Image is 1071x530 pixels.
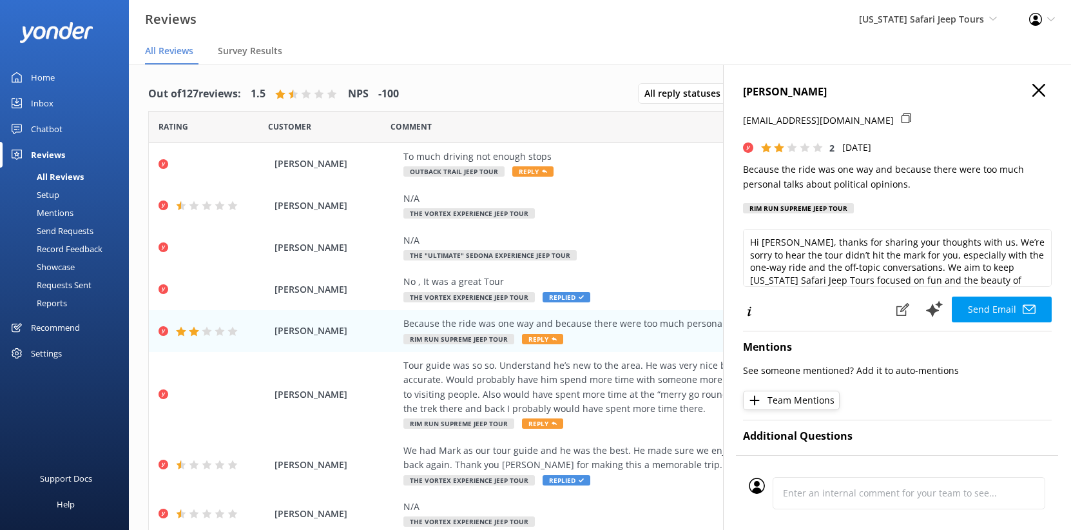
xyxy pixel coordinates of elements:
[403,191,964,206] div: N/A
[743,339,1052,356] h4: Mentions
[275,458,397,472] span: [PERSON_NAME]
[644,86,728,101] span: All reply statuses
[749,478,765,494] img: user_profile.svg
[403,233,964,248] div: N/A
[743,203,854,213] div: Rim Run Supreme Jeep Tour
[8,294,129,312] a: Reports
[31,142,65,168] div: Reviews
[275,240,397,255] span: [PERSON_NAME]
[8,204,129,222] a: Mentions
[57,491,75,517] div: Help
[743,391,840,410] button: Team Mentions
[8,168,129,186] a: All Reviews
[8,204,73,222] div: Mentions
[31,90,53,116] div: Inbox
[522,334,563,344] span: Reply
[952,297,1052,322] button: Send Email
[403,500,964,514] div: N/A
[8,276,92,294] div: Requests Sent
[403,208,535,219] span: The Vortex Experience Jeep Tour
[251,86,265,103] h4: 1.5
[8,240,129,258] a: Record Feedback
[31,340,62,366] div: Settings
[543,292,590,302] span: Replied
[218,44,282,57] span: Survey Results
[743,113,894,128] p: [EMAIL_ADDRESS][DOMAIN_NAME]
[403,275,964,289] div: No , It was a great Tour
[268,121,311,133] span: Date
[275,388,397,402] span: [PERSON_NAME]
[743,428,1052,445] h4: Additional Questions
[145,44,193,57] span: All Reviews
[8,276,129,294] a: Requests Sent
[842,141,871,155] p: [DATE]
[31,315,80,340] div: Recommend
[8,258,75,276] div: Showcase
[403,150,964,164] div: To much driving not enough stops
[31,116,63,142] div: Chatbot
[145,9,197,30] h3: Reviews
[19,22,93,43] img: yonder-white-logo.png
[403,444,964,473] div: We had Mark as our tour guide and he was the best. He made sure we enjoyed our experience on the ...
[391,121,432,133] span: Question
[8,240,102,258] div: Record Feedback
[859,13,984,25] span: [US_STATE] Safari Jeep Tours
[275,282,397,297] span: [PERSON_NAME]
[8,294,67,312] div: Reports
[403,475,535,486] span: The Vortex Experience Jeep Tour
[275,507,397,521] span: [PERSON_NAME]
[743,229,1052,287] textarea: Hi [PERSON_NAME], thanks for sharing your thoughts with us. We’re sorry to hear the tour didn’t h...
[522,418,563,429] span: Reply
[40,466,92,491] div: Support Docs
[8,186,129,204] a: Setup
[8,222,129,240] a: Send Requests
[8,168,84,186] div: All Reviews
[829,142,835,154] span: 2
[403,334,514,344] span: Rim Run Supreme Jeep Tour
[275,157,397,171] span: [PERSON_NAME]
[148,86,241,103] h4: Out of 127 reviews:
[31,64,55,90] div: Home
[743,162,1052,191] p: Because the ride was one way and because there were too much personal talks about political opini...
[275,199,397,213] span: [PERSON_NAME]
[403,358,964,417] div: Tour guide was so so. Understand he’s new to the area. He was very nice but felt like what he sha...
[8,186,59,204] div: Setup
[403,250,577,260] span: The "Ultimate" Sedona Experience Jeep Tour
[159,121,188,133] span: Date
[8,222,93,240] div: Send Requests
[403,418,514,429] span: Rim Run Supreme Jeep Tour
[348,86,369,103] h4: NPS
[743,84,1052,101] h4: [PERSON_NAME]
[403,166,505,177] span: Outback Trail Jeep Tour
[403,292,535,302] span: The Vortex Experience Jeep Tour
[378,86,399,103] h4: -100
[543,475,590,486] span: Replied
[743,364,1052,378] p: See someone mentioned? Add it to auto-mentions
[512,166,554,177] span: Reply
[403,516,535,527] span: The Vortex Experience Jeep Tour
[275,324,397,338] span: [PERSON_NAME]
[8,258,129,276] a: Showcase
[1032,84,1045,98] button: Close
[403,317,964,331] div: Because the ride was one way and because there were too much personal talks about political opini...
